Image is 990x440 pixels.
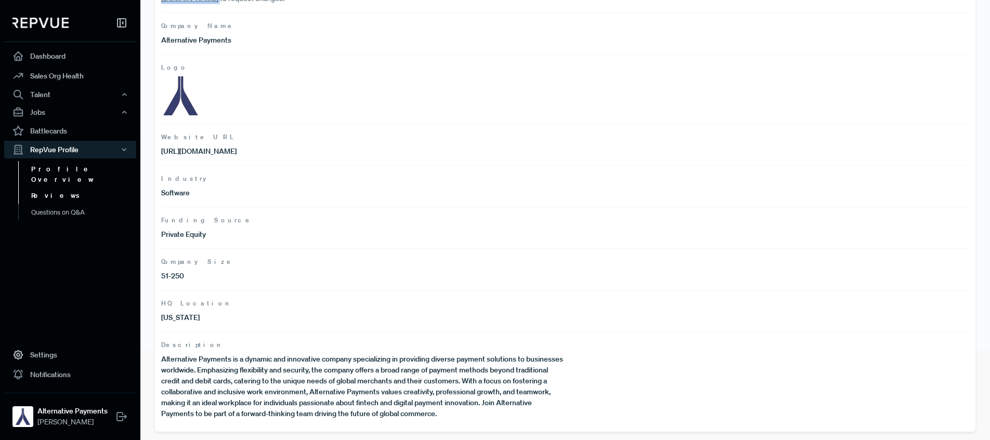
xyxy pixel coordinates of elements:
span: Logo [161,63,969,72]
span: Industry [161,174,969,183]
a: Alternative PaymentsAlternative Payments[PERSON_NAME] [4,393,136,432]
button: Talent [4,86,136,103]
p: Private Equity [161,229,565,240]
button: RepVue Profile [4,141,136,158]
span: Company Size [161,257,969,266]
p: [URL][DOMAIN_NAME] [161,146,565,157]
a: Sales Org Health [4,66,136,86]
a: Reviews [18,188,150,204]
span: Description [161,340,969,350]
a: Settings [4,345,136,365]
p: Software [161,188,565,198]
p: Alternative Payments is a dynamic and innovative company specializing in providing diverse paymen... [161,354,565,419]
button: Jobs [4,103,136,121]
span: Website URL [161,132,969,142]
span: HQ Location [161,299,969,308]
img: Logo [161,76,200,115]
strong: Alternative Payments [37,406,108,417]
img: RepVue [12,18,69,28]
img: Alternative Payments [15,408,31,425]
a: Questions on Q&A [18,204,150,221]
a: Dashboard [4,46,136,66]
a: Battlecards [4,121,136,141]
a: Notifications [4,365,136,384]
span: [PERSON_NAME] [37,417,108,428]
p: Alternative Payments [161,35,565,46]
p: 51-250 [161,271,565,282]
span: Funding Source [161,216,969,225]
span: Company Name [161,21,969,31]
p: [US_STATE] [161,312,565,323]
a: Profile Overview [18,161,150,188]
